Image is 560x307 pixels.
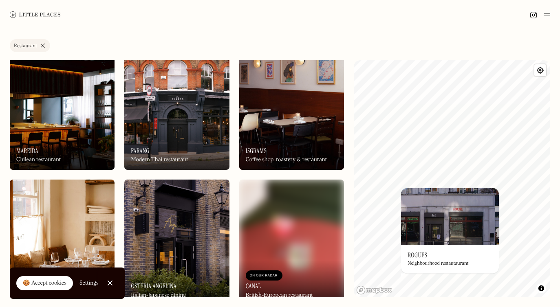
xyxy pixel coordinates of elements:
[401,188,499,245] img: Rogues
[250,272,278,280] div: On Our Radar
[246,292,313,299] div: British-European restaurant
[79,274,99,292] a: Settings
[401,188,499,273] a: RoguesRoguesRoguesNeighbourhood restautaurant
[408,251,427,259] h3: Rogues
[239,44,344,170] a: 15grams15grams15gramsCoffee shop, roastery & restaurant
[10,44,115,170] img: Mareida
[10,44,115,170] a: MareidaMareidaMareidaChilean restaurant
[246,147,267,155] h3: 15grams
[124,44,229,170] a: FarangFarangFarangModern Thai restaurant
[534,64,546,76] button: Find my location
[10,180,115,305] img: Tatar Bunar
[131,156,188,163] div: Modern Thai restaurant
[239,180,344,305] img: Canal
[14,44,37,48] div: Restaurant
[124,180,229,305] a: Osteria AngelinaOsteria AngelinaOsteria AngelinaItalian-Japanese dining
[23,279,66,287] div: 🍪 Accept cookies
[124,44,229,170] img: Farang
[408,261,468,267] div: Neighbourhood restautaurant
[131,292,186,299] div: Italian-Japanese dining
[246,282,261,290] h3: Canal
[10,180,115,305] a: Tatar BunarTatar BunarTatar BunarUkrainian restaurant
[131,282,176,290] h3: Osteria Angelina
[536,283,546,293] button: Toggle attribution
[102,275,118,291] a: Close Cookie Popup
[131,147,150,155] h3: Farang
[539,284,544,293] span: Toggle attribution
[16,276,73,291] a: 🍪 Accept cookies
[356,285,392,295] a: Mapbox homepage
[79,280,99,286] div: Settings
[124,180,229,305] img: Osteria Angelina
[354,60,550,297] canvas: Map
[16,156,61,163] div: Chilean restaurant
[239,44,344,170] img: 15grams
[10,39,50,52] a: Restaurant
[246,156,327,163] div: Coffee shop, roastery & restaurant
[16,147,38,155] h3: Mareida
[239,180,344,305] a: CanalCanalOn Our RadarCanalBritish-European restaurant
